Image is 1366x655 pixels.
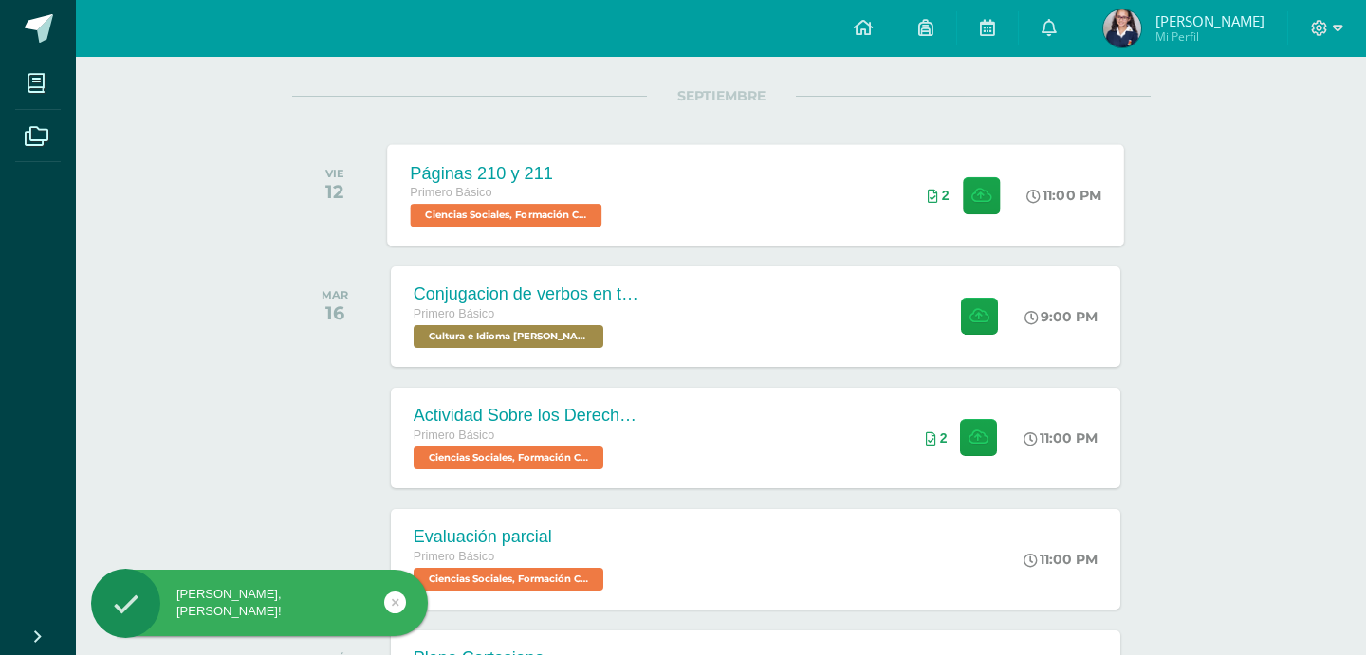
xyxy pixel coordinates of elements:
[322,288,348,301] div: MAR
[940,430,948,446] span: 2
[1155,28,1264,45] span: Mi Perfil
[1103,9,1141,47] img: dd25d38a0bfc172cd6e51b0a86eadcfc.png
[414,428,494,442] span: Primero Básico
[322,301,348,324] div: 16
[1024,429,1098,446] div: 11:00 PM
[410,163,606,183] div: Páginas 210 y 211
[647,87,796,104] span: SEPTIEMBRE
[926,430,948,446] div: Archivos entregados
[414,325,603,348] span: Cultura e Idioma Maya Garífuna o Xinca 'A'
[91,586,428,620] div: [PERSON_NAME], [PERSON_NAME]!
[410,204,601,227] span: Ciencias Sociales, Formación Ciudadana e Interculturalidad 'A'
[1026,187,1101,204] div: 11:00 PM
[414,527,608,547] div: Evaluación parcial
[414,406,641,426] div: Actividad Sobre los Derechos Humanos
[414,284,641,304] div: Conjugacion de verbos en tiempo pasado pa kaqchikel
[325,167,344,180] div: VIE
[928,188,950,203] div: Archivos entregados
[410,186,491,199] span: Primero Básico
[1155,11,1264,30] span: [PERSON_NAME]
[414,446,603,469] span: Ciencias Sociales, Formación Ciudadana e Interculturalidad 'A'
[942,188,950,203] span: 2
[1024,308,1098,325] div: 9:00 PM
[325,180,344,203] div: 12
[1024,551,1098,568] div: 11:00 PM
[414,568,603,591] span: Ciencias Sociales, Formación Ciudadana e Interculturalidad 'A'
[414,550,494,563] span: Primero Básico
[414,307,494,320] span: Primero Básico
